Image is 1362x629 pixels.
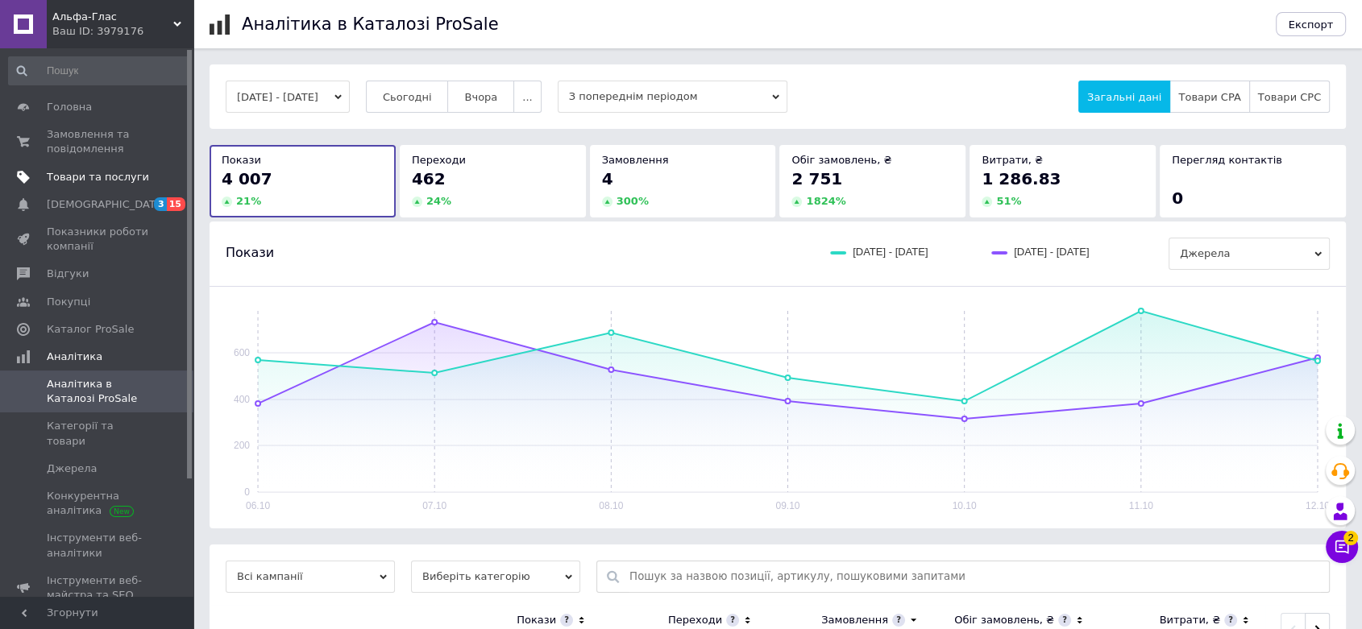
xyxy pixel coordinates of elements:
[517,613,556,627] div: Покази
[791,169,842,188] span: 2 751
[982,154,1043,166] span: Витрати, ₴
[47,377,149,406] span: Аналітика в Каталозі ProSale
[1178,91,1240,103] span: Товари CPA
[234,347,250,358] text: 600
[447,81,514,113] button: Вчора
[1289,19,1334,31] span: Експорт
[412,169,446,188] span: 462
[383,91,432,103] span: Сьогодні
[47,489,149,518] span: Конкурентна аналітика
[954,613,1054,627] div: Обіг замовлень, ₴
[47,461,97,476] span: Джерела
[775,500,799,511] text: 09.10
[791,154,891,166] span: Обіг замовлень, ₴
[982,169,1061,188] span: 1 286.83
[464,91,497,103] span: Вчора
[558,81,787,113] span: З попереднім періодом
[47,419,149,448] span: Категорії та товари
[1306,500,1330,511] text: 12.10
[1078,81,1170,113] button: Загальні дані
[1172,188,1183,208] span: 0
[244,486,250,498] text: 0
[513,81,541,113] button: ...
[47,170,149,184] span: Товари та послуги
[47,127,149,156] span: Замовлення та повідомлення
[426,195,451,207] span: 24 %
[8,56,189,85] input: Пошук
[236,195,261,207] span: 21 %
[52,10,173,24] span: Альфа-Глас
[47,225,149,254] span: Показники роботи компанії
[1129,500,1153,511] text: 11.10
[222,154,261,166] span: Покази
[952,500,976,511] text: 10.10
[167,197,185,211] span: 15
[629,561,1321,592] input: Пошук за назвою позиції, артикулу, пошуковими запитами
[599,500,623,511] text: 08.10
[52,24,193,39] div: Ваш ID: 3979176
[234,394,250,405] text: 400
[1172,154,1282,166] span: Перегляд контактів
[1258,91,1321,103] span: Товари CPC
[1343,531,1358,545] span: 2
[47,100,92,114] span: Головна
[1326,531,1358,563] button: Чат з покупцем2
[47,531,149,560] span: Інструменти веб-аналітики
[366,81,449,113] button: Сьогодні
[222,169,272,188] span: 4 007
[668,613,722,627] div: Переходи
[1249,81,1330,113] button: Товари CPC
[47,197,166,212] span: [DEMOGRAPHIC_DATA]
[1169,238,1330,270] span: Джерела
[422,500,446,511] text: 07.10
[47,573,149,602] span: Інструменти веб-майстра та SEO
[242,14,498,34] h1: Аналітика в Каталозі ProSale
[226,244,274,262] span: Покази
[47,267,89,281] span: Відгуки
[246,500,270,511] text: 06.10
[154,197,167,211] span: 3
[47,322,134,337] span: Каталог ProSale
[411,561,580,593] span: Виберіть категорію
[602,154,669,166] span: Замовлення
[1087,91,1161,103] span: Загальні дані
[996,195,1021,207] span: 51 %
[47,295,90,309] span: Покупці
[821,613,888,627] div: Замовлення
[602,169,613,188] span: 4
[806,195,845,207] span: 1824 %
[47,350,102,364] span: Аналітика
[234,440,250,451] text: 200
[617,195,649,207] span: 300 %
[1159,613,1220,627] div: Витрати, ₴
[522,91,532,103] span: ...
[226,81,350,113] button: [DATE] - [DATE]
[1169,81,1249,113] button: Товари CPA
[226,561,395,593] span: Всі кампанії
[1276,12,1347,36] button: Експорт
[412,154,466,166] span: Переходи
